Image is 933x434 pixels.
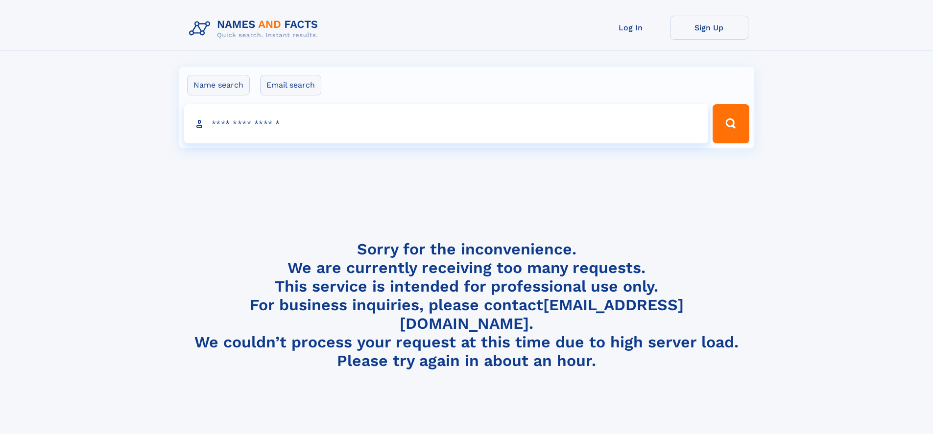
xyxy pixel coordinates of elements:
[670,16,748,40] a: Sign Up
[400,296,684,333] a: [EMAIL_ADDRESS][DOMAIN_NAME]
[592,16,670,40] a: Log In
[185,16,326,42] img: Logo Names and Facts
[187,75,250,95] label: Name search
[184,104,709,143] input: search input
[260,75,321,95] label: Email search
[713,104,749,143] button: Search Button
[185,240,748,370] h4: Sorry for the inconvenience. We are currently receiving too many requests. This service is intend...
